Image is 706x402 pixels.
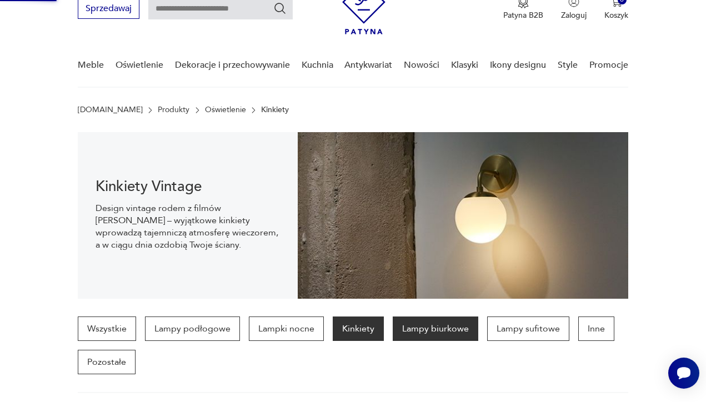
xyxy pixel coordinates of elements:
p: Design vintage rodem z filmów [PERSON_NAME] – wyjątkowe kinkiety wprowadzą tajemniczą atmosferę w... [96,202,281,251]
a: Lampy podłogowe [145,316,240,341]
a: Produkty [158,105,189,114]
a: Wszystkie [78,316,136,341]
a: Antykwariat [344,44,392,87]
a: Sprzedawaj [78,6,139,13]
p: Kinkiety [261,105,289,114]
a: Meble [78,44,104,87]
p: Zaloguj [561,10,587,21]
a: Inne [578,316,614,341]
button: Szukaj [273,2,287,15]
a: Oświetlenie [116,44,163,87]
a: [DOMAIN_NAME] [78,105,143,114]
a: Nowości [404,44,439,87]
a: Kinkiety [333,316,384,341]
a: Lampki nocne [249,316,324,341]
a: Kuchnia [302,44,333,87]
p: Patyna B2B [503,10,543,21]
a: Dekoracje i przechowywanie [175,44,290,87]
img: Kinkiety vintage [298,132,628,299]
a: Lampy biurkowe [393,316,478,341]
a: Oświetlenie [205,105,246,114]
a: Promocje [589,44,628,87]
h1: Kinkiety Vintage [96,180,281,193]
a: Pozostałe [78,350,136,374]
iframe: Smartsupp widget button [668,358,699,389]
a: Klasyki [451,44,478,87]
a: Ikony designu [490,44,546,87]
p: Koszyk [604,10,628,21]
a: Lampy sufitowe [487,316,569,341]
a: Style [558,44,578,87]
